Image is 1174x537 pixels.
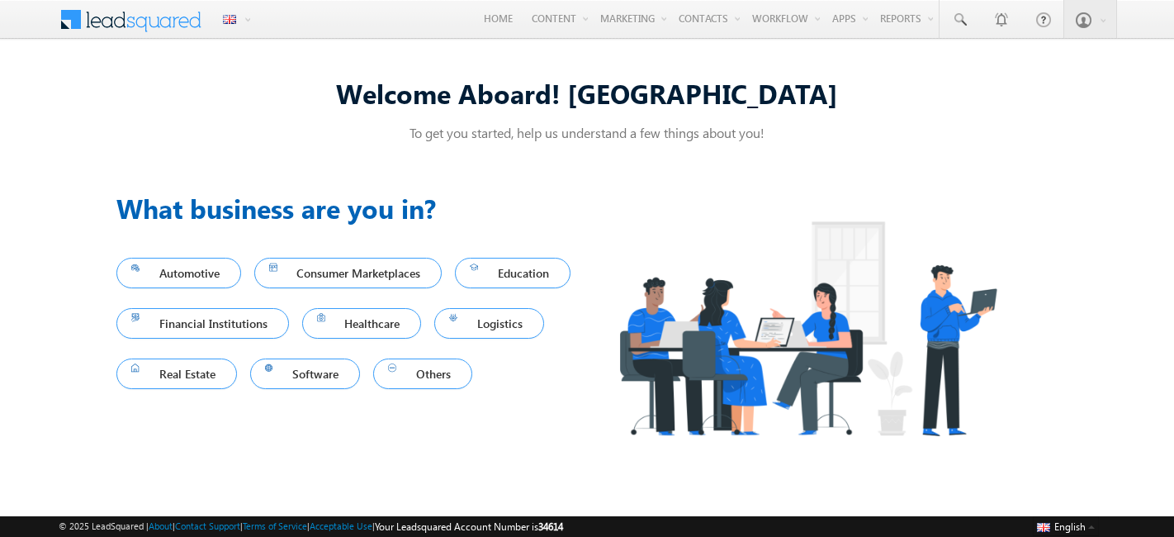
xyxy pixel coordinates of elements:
[265,363,346,385] span: Software
[149,520,173,531] a: About
[1033,516,1099,536] button: English
[388,363,457,385] span: Others
[243,520,307,531] a: Terms of Service
[131,363,222,385] span: Real Estate
[317,312,407,335] span: Healthcare
[131,312,274,335] span: Financial Institutions
[310,520,372,531] a: Acceptable Use
[587,188,1028,468] img: Industry.png
[116,75,1058,111] div: Welcome Aboard! [GEOGRAPHIC_DATA]
[116,188,587,228] h3: What business are you in?
[1054,520,1086,533] span: English
[269,262,428,284] span: Consumer Marketplaces
[59,519,563,535] span: © 2025 LeadSquared | | | | |
[375,520,563,533] span: Your Leadsquared Account Number is
[116,124,1058,141] p: To get you started, help us understand a few things about you!
[175,520,240,531] a: Contact Support
[470,262,556,284] span: Education
[131,262,226,284] span: Automotive
[449,312,529,335] span: Logistics
[538,520,563,533] span: 34614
